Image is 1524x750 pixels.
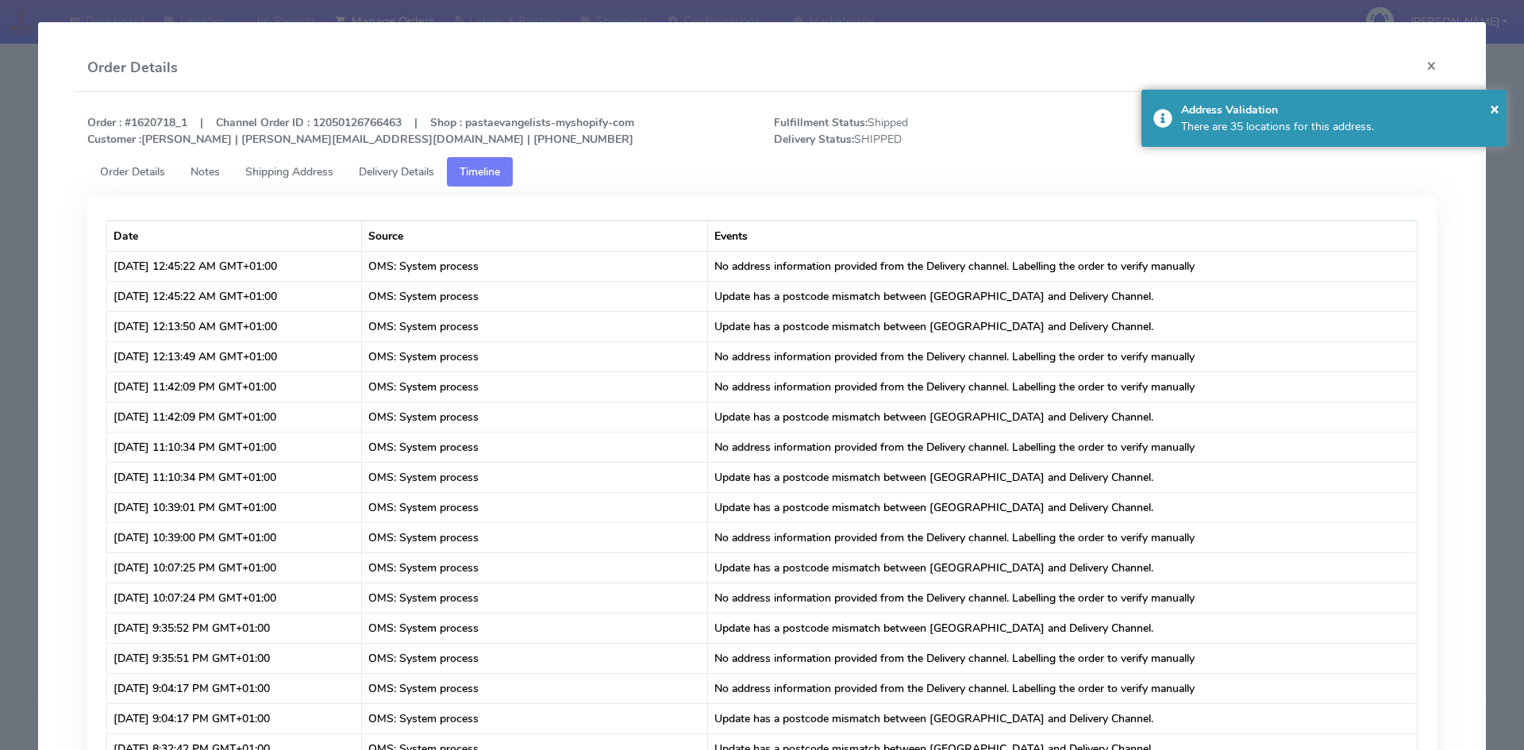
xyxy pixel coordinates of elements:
[107,462,362,492] td: [DATE] 11:10:34 PM GMT+01:00
[107,281,362,311] td: [DATE] 12:45:22 AM GMT+01:00
[100,164,165,179] span: Order Details
[1181,102,1495,118] div: Address Validation
[107,371,362,402] td: [DATE] 11:42:09 PM GMT+01:00
[362,281,708,311] td: OMS: System process
[1490,97,1499,121] button: Close
[708,613,1418,643] td: Update has a postcode mismatch between [GEOGRAPHIC_DATA] and Delivery Channel.
[708,341,1418,371] td: No address information provided from the Delivery channel. Labelling the order to verify manually
[762,114,1106,148] span: Shipped SHIPPED
[362,311,708,341] td: OMS: System process
[1414,44,1449,87] button: Close
[362,703,708,733] td: OMS: System process
[362,341,708,371] td: OMS: System process
[107,251,362,281] td: [DATE] 12:45:22 AM GMT+01:00
[362,492,708,522] td: OMS: System process
[190,164,220,179] span: Notes
[107,552,362,583] td: [DATE] 10:07:25 PM GMT+01:00
[708,552,1418,583] td: Update has a postcode mismatch between [GEOGRAPHIC_DATA] and Delivery Channel.
[107,221,362,251] th: Date
[362,432,708,462] td: OMS: System process
[362,522,708,552] td: OMS: System process
[774,115,868,130] strong: Fulfillment Status:
[362,673,708,703] td: OMS: System process
[362,583,708,613] td: OMS: System process
[107,583,362,613] td: [DATE] 10:07:24 PM GMT+01:00
[708,522,1418,552] td: No address information provided from the Delivery channel. Labelling the order to verify manually
[708,703,1418,733] td: Update has a postcode mismatch between [GEOGRAPHIC_DATA] and Delivery Channel.
[87,157,1437,187] ul: Tabs
[87,115,634,147] strong: Order : #1620718_1 | Channel Order ID : 12050126766463 | Shop : pastaevangelists-myshopify-com [P...
[107,703,362,733] td: [DATE] 9:04:17 PM GMT+01:00
[107,341,362,371] td: [DATE] 12:13:49 AM GMT+01:00
[362,402,708,432] td: OMS: System process
[359,164,434,179] span: Delivery Details
[107,522,362,552] td: [DATE] 10:39:00 PM GMT+01:00
[107,673,362,703] td: [DATE] 9:04:17 PM GMT+01:00
[708,492,1418,522] td: Update has a postcode mismatch between [GEOGRAPHIC_DATA] and Delivery Channel.
[362,221,708,251] th: Source
[245,164,333,179] span: Shipping Address
[708,402,1418,432] td: Update has a postcode mismatch between [GEOGRAPHIC_DATA] and Delivery Channel.
[708,251,1418,281] td: No address information provided from the Delivery channel. Labelling the order to verify manually
[708,281,1418,311] td: Update has a postcode mismatch between [GEOGRAPHIC_DATA] and Delivery Channel.
[362,462,708,492] td: OMS: System process
[107,432,362,462] td: [DATE] 11:10:34 PM GMT+01:00
[708,311,1418,341] td: Update has a postcode mismatch between [GEOGRAPHIC_DATA] and Delivery Channel.
[107,311,362,341] td: [DATE] 12:13:50 AM GMT+01:00
[708,221,1418,251] th: Events
[708,462,1418,492] td: Update has a postcode mismatch between [GEOGRAPHIC_DATA] and Delivery Channel.
[362,643,708,673] td: OMS: System process
[708,371,1418,402] td: No address information provided from the Delivery channel. Labelling the order to verify manually
[362,613,708,643] td: OMS: System process
[107,613,362,643] td: [DATE] 9:35:52 PM GMT+01:00
[774,132,854,147] strong: Delivery Status:
[708,583,1418,613] td: No address information provided from the Delivery channel. Labelling the order to verify manually
[362,251,708,281] td: OMS: System process
[362,371,708,402] td: OMS: System process
[362,552,708,583] td: OMS: System process
[708,643,1418,673] td: No address information provided from the Delivery channel. Labelling the order to verify manually
[708,432,1418,462] td: No address information provided from the Delivery channel. Labelling the order to verify manually
[87,132,141,147] strong: Customer :
[1181,118,1495,135] div: There are 35 locations for this address.
[460,164,500,179] span: Timeline
[1490,98,1499,119] span: ×
[107,492,362,522] td: [DATE] 10:39:01 PM GMT+01:00
[107,643,362,673] td: [DATE] 9:35:51 PM GMT+01:00
[87,57,178,79] h4: Order Details
[708,673,1418,703] td: No address information provided from the Delivery channel. Labelling the order to verify manually
[107,402,362,432] td: [DATE] 11:42:09 PM GMT+01:00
